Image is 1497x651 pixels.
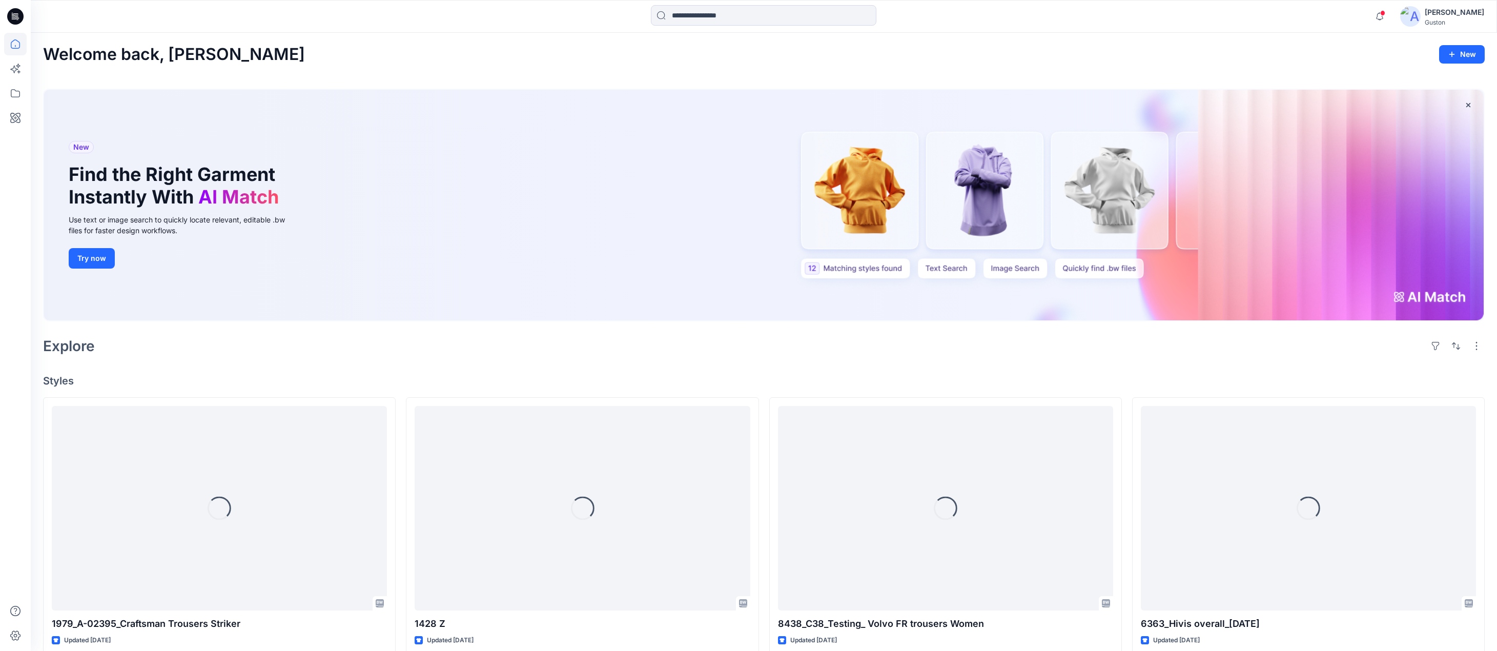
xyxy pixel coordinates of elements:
p: 6363_Hivis overall_[DATE] [1141,617,1476,631]
button: New [1439,45,1485,64]
p: 1428 Z [415,617,750,631]
p: Updated [DATE] [1153,635,1200,646]
h2: Explore [43,338,95,354]
button: Try now [69,248,115,269]
div: Use text or image search to quickly locate relevant, editable .bw files for faster design workflows. [69,214,299,236]
img: avatar [1400,6,1421,27]
span: New [73,141,89,153]
div: Guston [1425,18,1484,26]
div: [PERSON_NAME] [1425,6,1484,18]
h4: Styles [43,375,1485,387]
h1: Find the Right Garment Instantly With [69,164,284,208]
p: Updated [DATE] [790,635,837,646]
p: Updated [DATE] [64,635,111,646]
p: 1979_A-02395_Craftsman Trousers Striker [52,617,387,631]
p: 8438_C38_Testing_ Volvo FR trousers Women [778,617,1113,631]
p: Updated [DATE] [427,635,474,646]
h2: Welcome back, [PERSON_NAME] [43,45,305,64]
span: AI Match [198,186,279,208]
